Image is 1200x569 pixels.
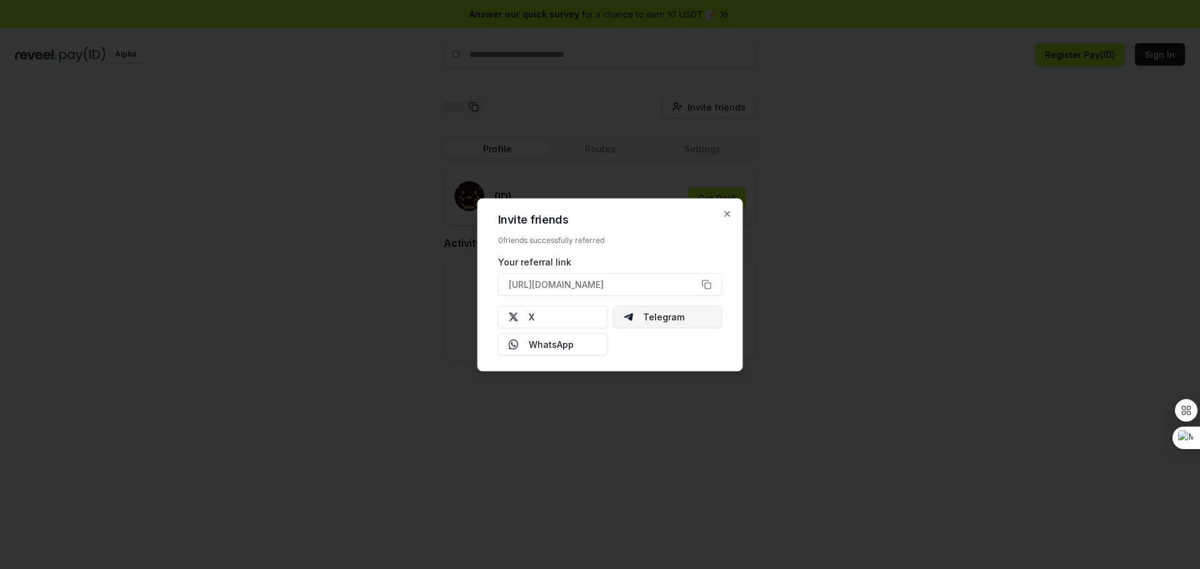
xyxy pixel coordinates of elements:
div: 0 friends successfully referred [498,235,722,245]
h2: Invite friends [498,214,722,225]
button: [URL][DOMAIN_NAME] [498,273,722,295]
button: WhatsApp [498,333,608,355]
img: X [509,312,519,322]
button: X [498,305,608,328]
img: Telegram [623,312,633,322]
button: Telegram [612,305,722,328]
img: Whatsapp [509,339,519,349]
div: Your referral link [498,255,722,268]
span: [URL][DOMAIN_NAME] [509,278,604,291]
